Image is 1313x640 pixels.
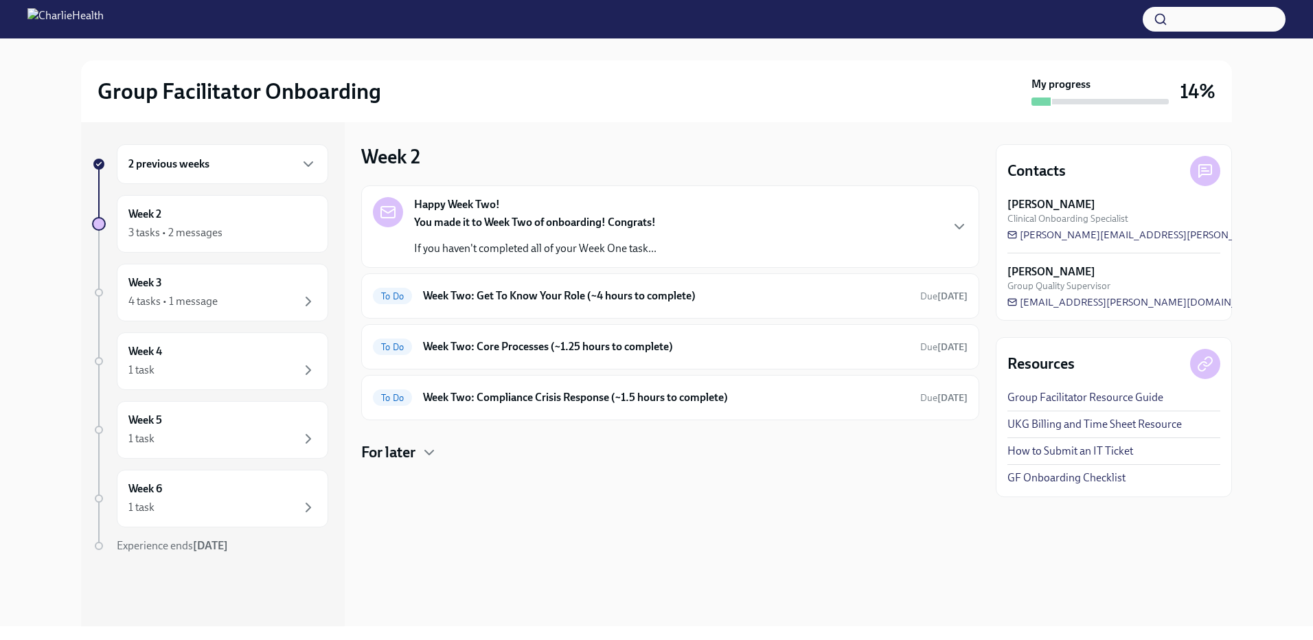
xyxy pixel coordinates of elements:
[128,431,155,446] div: 1 task
[373,387,968,409] a: To DoWeek Two: Compliance Crisis Response (~1.5 hours to complete)Due[DATE]
[128,344,162,359] h6: Week 4
[373,393,412,403] span: To Do
[1007,279,1110,293] span: Group Quality Supervisor
[193,539,228,552] strong: [DATE]
[117,539,228,552] span: Experience ends
[361,144,420,169] h3: Week 2
[27,8,104,30] img: CharlieHealth
[128,157,209,172] h6: 2 previous weeks
[920,392,968,404] span: Due
[373,336,968,358] a: To DoWeek Two: Core Processes (~1.25 hours to complete)Due[DATE]
[920,290,968,303] span: September 9th, 2025 10:00
[423,390,909,405] h6: Week Two: Compliance Crisis Response (~1.5 hours to complete)
[1007,444,1133,459] a: How to Submit an IT Ticket
[128,481,162,496] h6: Week 6
[128,225,222,240] div: 3 tasks • 2 messages
[414,197,500,212] strong: Happy Week Two!
[920,341,968,353] span: Due
[414,216,656,229] strong: You made it to Week Two of onboarding! Congrats!
[414,241,656,256] p: If you haven't completed all of your Week One task...
[361,442,415,463] h4: For later
[128,275,162,290] h6: Week 3
[1007,197,1095,212] strong: [PERSON_NAME]
[423,339,909,354] h6: Week Two: Core Processes (~1.25 hours to complete)
[937,290,968,302] strong: [DATE]
[373,291,412,301] span: To Do
[1031,77,1091,92] strong: My progress
[128,207,161,222] h6: Week 2
[920,290,968,302] span: Due
[373,285,968,307] a: To DoWeek Two: Get To Know Your Role (~4 hours to complete)Due[DATE]
[1007,264,1095,279] strong: [PERSON_NAME]
[1007,295,1270,309] a: [EMAIL_ADDRESS][PERSON_NAME][DOMAIN_NAME]
[92,264,328,321] a: Week 34 tasks • 1 message
[92,401,328,459] a: Week 51 task
[92,470,328,527] a: Week 61 task
[1180,79,1215,104] h3: 14%
[920,391,968,404] span: September 9th, 2025 10:00
[373,342,412,352] span: To Do
[128,294,218,309] div: 4 tasks • 1 message
[920,341,968,354] span: September 9th, 2025 10:00
[1007,470,1126,485] a: GF Onboarding Checklist
[937,341,968,353] strong: [DATE]
[1007,161,1066,181] h4: Contacts
[1007,354,1075,374] h4: Resources
[1007,212,1128,225] span: Clinical Onboarding Specialist
[92,195,328,253] a: Week 23 tasks • 2 messages
[361,442,979,463] div: For later
[128,500,155,515] div: 1 task
[423,288,909,304] h6: Week Two: Get To Know Your Role (~4 hours to complete)
[128,363,155,378] div: 1 task
[117,144,328,184] div: 2 previous weeks
[937,392,968,404] strong: [DATE]
[92,332,328,390] a: Week 41 task
[1007,417,1182,432] a: UKG Billing and Time Sheet Resource
[98,78,381,105] h2: Group Facilitator Onboarding
[1007,390,1163,405] a: Group Facilitator Resource Guide
[128,413,162,428] h6: Week 5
